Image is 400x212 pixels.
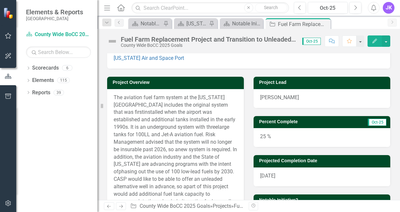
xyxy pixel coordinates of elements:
h3: Project Overview [113,80,241,85]
div: 6 [62,65,72,71]
a: Scorecards [32,64,59,72]
div: Notable Initiatives 2025 Report [232,20,261,28]
div: » » [130,203,244,210]
h3: Notable Initiative? [259,198,387,203]
span: phasing out the use of 100 low-lead fuels by 2030. CASP would like to be able to offer an unleade... [114,168,234,190]
h3: Projected Completion Date [259,158,387,163]
p: [PERSON_NAME] [260,94,384,101]
span: The aviation fuel farm system at the [US_STATE][GEOGRAPHIC_DATA] includes the original system tha... [114,94,228,115]
span: Oct-25 [302,38,321,45]
button: Search [255,3,287,12]
input: Search ClearPoint... [131,2,289,14]
a: Reports [32,89,50,97]
div: 39 [54,90,64,95]
span: Oct-25 [368,119,386,126]
a: County Wide BoCC 2025 Goals [140,203,210,209]
div: 25 % [254,128,390,147]
span: large tanks for 100LL and Jet-A aviation fuel. Risk Management advised that the system will no lo... [114,124,232,152]
h3: Project Lead [259,80,387,85]
div: 115 [57,78,70,83]
a: County Wide BoCC 2025 Goals [26,31,91,38]
div: Fuel Farm Replacement Project and Transition to Unleaded Avgas [234,203,384,209]
img: ClearPoint Strategy [3,7,15,19]
small: [GEOGRAPHIC_DATA] [26,16,83,21]
button: Oct-25 [308,2,348,14]
a: Elements [32,77,54,84]
img: Not Defined [107,36,118,46]
span: [DATE] [260,173,275,179]
a: [US_STATE] Air and Space Port [176,20,207,28]
div: Fuel Farm Replacement Project and Transition to Unleaded Avgas [121,36,296,43]
a: [US_STATE] Air and Space Port [114,55,184,61]
a: Notable Initiatives 2024 Report [130,20,162,28]
a: Notable Initiatives 2025 Report [221,20,261,28]
span: Elements & Reports [26,8,83,16]
div: County Wide BoCC 2025 Goals [121,43,296,48]
div: Notable Initiatives 2024 Report [141,20,162,28]
input: Search Below... [26,46,91,58]
div: [US_STATE] Air and Space Port [186,20,207,28]
span: Search [264,5,278,10]
button: JK [383,2,394,14]
div: Oct-25 [310,4,345,12]
div: Fuel Farm Replacement Project and Transition to Unleaded Avgas [278,20,329,28]
a: Projects [213,203,231,209]
h3: Percent Complete [259,119,344,124]
span: installed when the airport was established and additional tanks installed in the early 1990s. It ... [114,109,235,130]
